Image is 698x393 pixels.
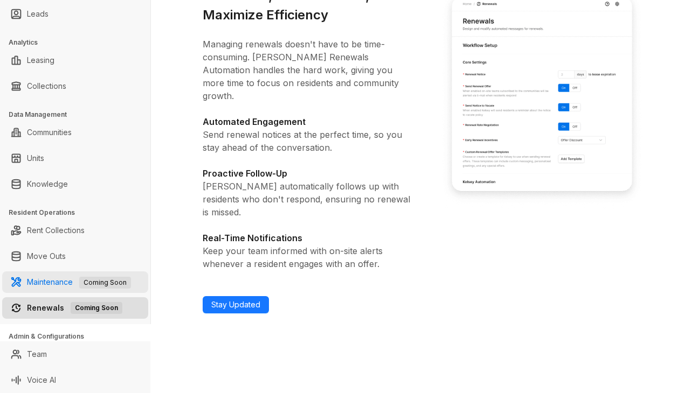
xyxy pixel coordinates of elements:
h3: Data Management [9,110,150,120]
span: Stay Updated [211,299,260,311]
li: Move Outs [2,245,148,267]
h3: Admin & Configurations [9,332,150,341]
a: Leads [27,3,49,25]
li: Maintenance [2,271,148,293]
a: RenewalsComing Soon [27,297,122,319]
h4: Real-Time Notifications [203,231,412,244]
a: Move Outs [27,245,66,267]
p: Managing renewals doesn't have to be time-consuming. [PERSON_NAME] Renewals Automation handles th... [203,38,412,102]
li: Leasing [2,50,148,71]
li: Units [2,148,148,169]
p: [PERSON_NAME] automatically follows up with residents who don't respond, ensuring no renewal is m... [203,180,412,219]
a: Units [27,148,44,169]
li: Leads [2,3,148,25]
li: Knowledge [2,173,148,195]
a: Leasing [27,50,54,71]
h4: Automated Engagement [203,115,412,128]
span: Coming Soon [79,277,131,289]
a: Communities [27,122,72,143]
h3: Resident Operations [9,208,150,217]
a: Knowledge [27,173,68,195]
li: Rent Collections [2,220,148,241]
a: Team [27,343,47,365]
a: Stay Updated [203,296,269,313]
span: Coming Soon [71,302,122,314]
h3: Analytics [9,38,150,47]
li: Voice AI [2,369,148,391]
li: Communities [2,122,148,143]
a: Rent Collections [27,220,85,241]
p: Keep your team informed with on-site alerts whenever a resident engages with an offer. [203,244,412,270]
li: Team [2,343,148,365]
h4: Proactive Follow-Up [203,167,412,180]
li: Collections [2,75,148,97]
p: Send renewal notices at the perfect time, so you stay ahead of the conversation. [203,128,412,154]
a: Voice AI [27,369,56,391]
a: Collections [27,75,66,97]
li: Renewals [2,297,148,319]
